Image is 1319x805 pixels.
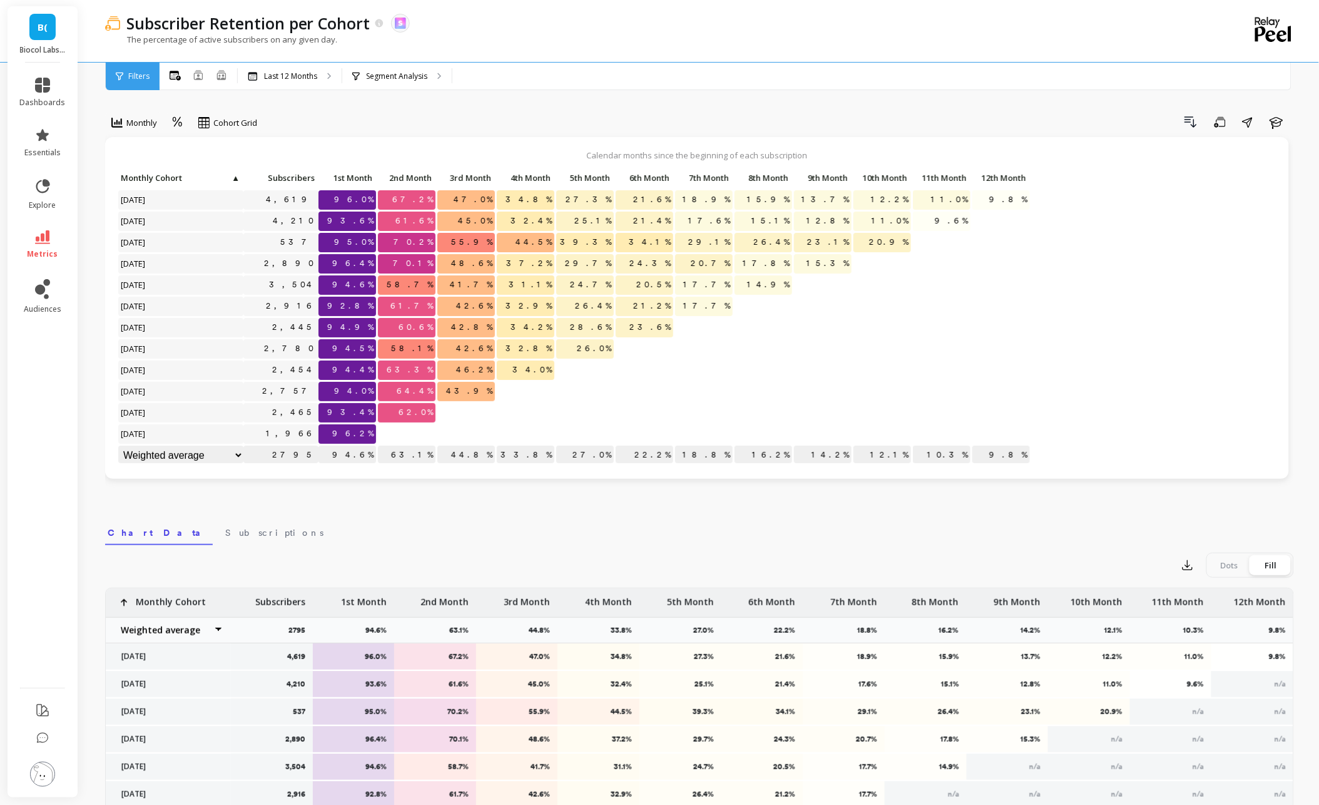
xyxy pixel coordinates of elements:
span: 48.6% [449,254,495,273]
p: 44.8% [437,446,495,464]
p: Subscriber Retention per Cohort [126,13,370,34]
span: 11th Month [915,173,967,183]
span: 11.0% [929,190,970,209]
p: 537 [293,707,305,717]
p: 9.8% [972,446,1030,464]
span: [DATE] [118,297,149,315]
p: 4th Month [497,169,554,187]
p: 34.8% [566,652,632,662]
p: 32.9% [566,789,632,799]
span: n/a [1275,680,1286,689]
span: 29.1% [686,233,733,252]
p: Monthly Cohort [118,169,243,187]
p: 63.1% [449,625,476,635]
span: 28.6% [568,318,614,337]
span: 55.9% [449,233,495,252]
p: 5th Month [556,169,614,187]
p: 16.2% [939,625,966,635]
span: 45.0% [456,212,495,230]
p: 11th Month [1152,588,1204,608]
span: Filters [128,71,150,81]
span: Subscriptions [225,526,323,539]
span: 96.0% [332,190,376,209]
a: 2,916 [263,297,318,315]
p: 3,504 [285,762,305,772]
span: 43.9% [444,382,495,401]
p: 33.8% [611,625,639,635]
p: 61.7% [402,789,469,799]
p: 25.1% [648,679,714,689]
span: 62.0% [396,403,435,422]
p: 20.7% [811,734,877,744]
p: 55.9% [484,707,551,717]
span: 96.2% [330,424,376,443]
p: 4th Month [585,588,632,608]
span: n/a [1193,707,1204,716]
span: explore [29,200,56,210]
p: 34.1% [730,707,796,717]
p: 27.0% [556,446,614,464]
p: 16.2% [735,446,792,464]
div: Toggle SortBy [972,169,1031,188]
span: 94.6% [330,275,376,294]
p: [DATE] [114,762,223,772]
p: 47.0% [484,652,551,662]
span: 34.0% [510,361,554,379]
span: 9.8% [987,190,1030,209]
span: n/a [1111,790,1123,799]
span: 8th Month [737,173,788,183]
div: Toggle SortBy [556,169,615,188]
span: 94.0% [332,382,376,401]
p: Biocol Labs (US) [20,45,66,55]
a: 2,890 [262,254,318,273]
span: [DATE] [118,339,149,358]
p: 10th Month [1071,588,1123,608]
div: Fill [1250,555,1291,575]
p: 2,916 [287,789,305,799]
span: 9.6% [932,212,970,230]
span: 1st Month [321,173,372,183]
p: 94.6% [321,762,387,772]
span: Cohort Grid [213,117,257,129]
p: 17.7% [811,789,877,799]
p: 1st Month [318,169,376,187]
div: Toggle SortBy [318,169,377,188]
p: [DATE] [114,652,223,662]
span: 37.2% [504,254,554,273]
p: 41.7% [484,762,551,772]
p: Segment Analysis [366,71,427,81]
div: Toggle SortBy [793,169,853,188]
p: 37.2% [566,734,632,744]
p: 8th Month [735,169,792,187]
span: [DATE] [118,318,149,337]
span: [DATE] [118,382,149,401]
p: 32.4% [566,679,632,689]
span: 23.1% [805,233,852,252]
span: 42.8% [449,318,495,337]
span: 70.1% [390,254,435,273]
span: 60.6% [396,318,435,337]
p: 21.2% [730,789,796,799]
span: 58.7% [384,275,435,294]
p: 14.2% [1021,625,1048,635]
div: Toggle SortBy [734,169,793,188]
p: 39.3% [648,707,714,717]
p: 58.7% [402,762,469,772]
span: 64.4% [394,382,435,401]
span: 93.6% [325,212,376,230]
span: 39.3% [558,233,614,252]
p: 3rd Month [437,169,495,187]
span: 3rd Month [440,173,491,183]
span: B( [38,20,48,34]
span: 20.5% [634,275,673,294]
span: 29.7% [563,254,614,273]
p: 18.9% [811,652,877,662]
a: 4,210 [270,212,318,230]
p: [DATE] [114,734,223,744]
p: 12.1% [853,446,911,464]
p: 42.6% [484,789,551,799]
p: 14.9% [893,762,959,772]
p: 94.6% [318,446,376,464]
span: 25.1% [572,212,614,230]
p: 12.8% [975,679,1041,689]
